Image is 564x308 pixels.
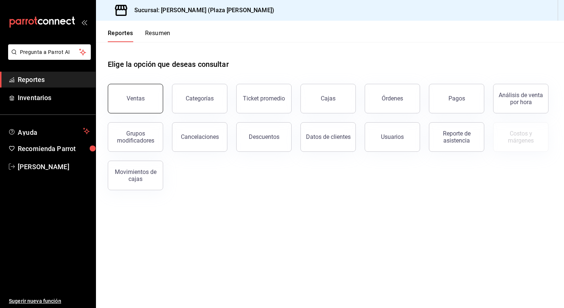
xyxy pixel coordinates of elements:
div: Pagos [448,95,465,102]
div: Ticket promedio [243,95,285,102]
div: navigation tabs [108,30,171,42]
span: [PERSON_NAME] [18,162,90,172]
div: Usuarios [381,133,404,140]
button: Ticket promedio [236,84,292,113]
h3: Sucursal: [PERSON_NAME] (Plaza [PERSON_NAME]) [128,6,274,15]
span: Inventarios [18,93,90,103]
div: Descuentos [249,133,279,140]
button: Análisis de venta por hora [493,84,548,113]
button: Resumen [145,30,171,42]
button: Pagos [429,84,484,113]
button: Cancelaciones [172,122,227,152]
div: Movimientos de cajas [113,168,158,182]
button: Reportes [108,30,133,42]
span: Recomienda Parrot [18,144,90,154]
button: Órdenes [365,84,420,113]
button: Cajas [300,84,356,113]
span: Sugerir nueva función [9,297,90,305]
div: Reporte de asistencia [434,130,479,144]
a: Pregunta a Parrot AI [5,54,91,61]
button: Datos de clientes [300,122,356,152]
button: Grupos modificadores [108,122,163,152]
button: Reporte de asistencia [429,122,484,152]
div: Costos y márgenes [498,130,544,144]
button: Usuarios [365,122,420,152]
button: Contrata inventarios para ver este reporte [493,122,548,152]
div: Órdenes [382,95,403,102]
button: Ventas [108,84,163,113]
button: Pregunta a Parrot AI [8,44,91,60]
button: Categorías [172,84,227,113]
div: Ventas [127,95,145,102]
div: Grupos modificadores [113,130,158,144]
div: Cancelaciones [181,133,219,140]
div: Categorías [186,95,214,102]
div: Datos de clientes [306,133,351,140]
div: Análisis de venta por hora [498,92,544,106]
span: Ayuda [18,127,80,136]
span: Reportes [18,75,90,85]
span: Pregunta a Parrot AI [20,48,79,56]
button: open_drawer_menu [81,19,87,25]
button: Descuentos [236,122,292,152]
button: Movimientos de cajas [108,161,163,190]
div: Cajas [321,95,336,102]
h1: Elige la opción que deseas consultar [108,59,229,70]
